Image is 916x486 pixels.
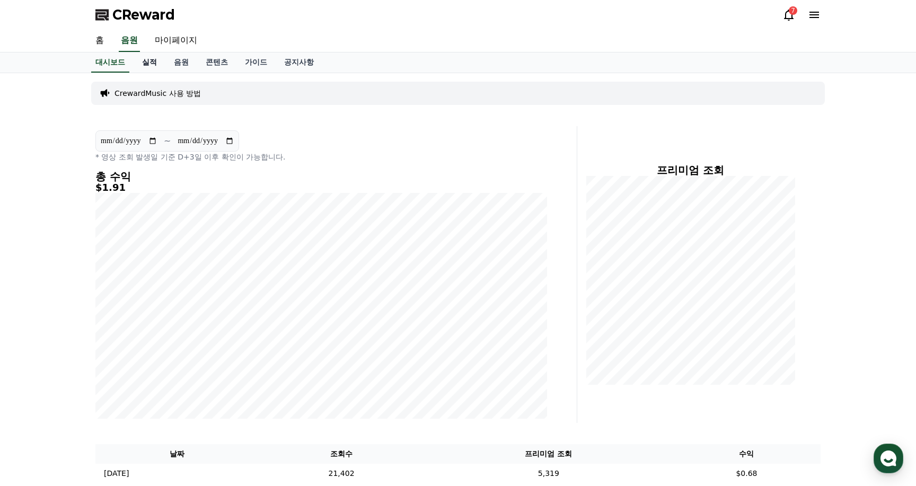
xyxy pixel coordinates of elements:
p: ~ [164,135,171,147]
a: 공지사항 [276,52,322,73]
a: 7 [782,8,795,21]
h4: 총 수익 [95,171,547,182]
td: $0.68 [673,464,821,483]
span: CReward [112,6,175,23]
a: 설정 [137,336,204,363]
a: 대시보드 [91,52,129,73]
a: 실적 [134,52,165,73]
th: 수익 [673,444,821,464]
th: 프리미엄 조회 [425,444,673,464]
a: 가이드 [236,52,276,73]
div: 7 [789,6,797,15]
th: 조회수 [258,444,425,464]
h4: 프리미엄 조회 [586,164,795,176]
h5: $1.91 [95,182,547,193]
a: 대화 [70,336,137,363]
a: 홈 [87,30,112,52]
td: 21,402 [258,464,425,483]
th: 날짜 [95,444,258,464]
a: 마이페이지 [146,30,206,52]
a: 콘텐츠 [197,52,236,73]
a: 음원 [119,30,140,52]
a: 음원 [165,52,197,73]
p: [DATE] [104,468,129,479]
span: 대화 [97,352,110,361]
td: 5,319 [425,464,673,483]
a: 홈 [3,336,70,363]
a: CrewardMusic 사용 방법 [114,88,201,99]
span: 설정 [164,352,177,360]
p: * 영상 조회 발생일 기준 D+3일 이후 확인이 가능합니다. [95,152,547,162]
span: 홈 [33,352,40,360]
a: CReward [95,6,175,23]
